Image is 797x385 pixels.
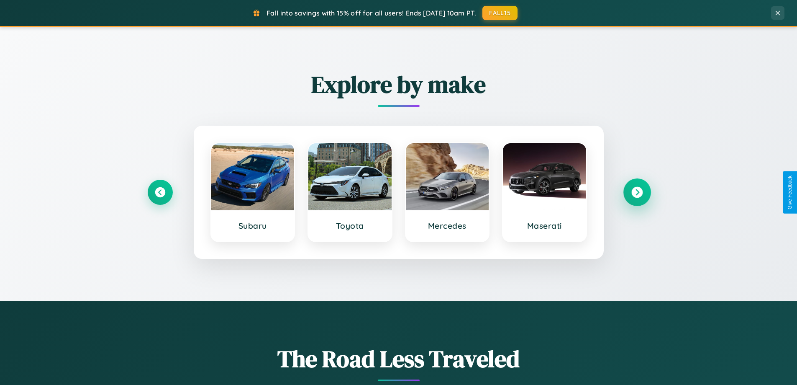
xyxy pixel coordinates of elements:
[511,221,578,231] h3: Maserati
[414,221,481,231] h3: Mercedes
[317,221,383,231] h3: Toyota
[267,9,476,17] span: Fall into savings with 15% off for all users! Ends [DATE] 10am PT.
[787,176,793,209] div: Give Feedback
[148,343,650,375] h1: The Road Less Traveled
[482,6,518,20] button: FALL15
[148,68,650,101] h2: Explore by make
[220,221,286,231] h3: Subaru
